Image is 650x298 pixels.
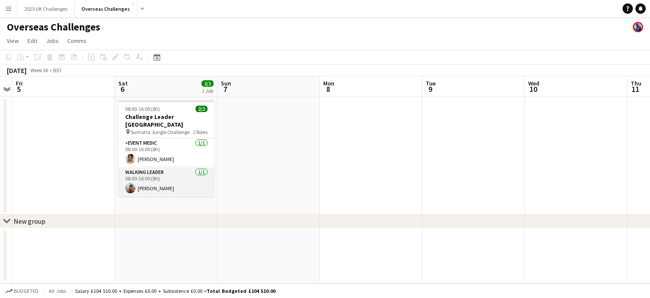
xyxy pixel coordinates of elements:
div: 1 Job [202,88,213,94]
a: Jobs [42,35,62,46]
span: All jobs [47,288,68,294]
span: Tue [426,79,436,87]
span: 7 [220,84,231,94]
span: Thu [631,79,641,87]
span: 08:00-16:00 (8h) [125,106,160,112]
div: Salary £104 510.00 + Expenses £0.00 + Subsistence £0.00 = [75,288,275,294]
h3: Challenge Leader [GEOGRAPHIC_DATA] [118,113,214,128]
span: 9 [424,84,436,94]
a: Comms [64,35,90,46]
span: Week 36 [28,67,50,73]
span: 10 [527,84,539,94]
span: 2/2 [202,80,214,87]
button: Budgeted [4,286,40,296]
span: Sun [221,79,231,87]
span: Sat [118,79,128,87]
span: 2 Roles [193,129,208,135]
span: 11 [629,84,641,94]
app-user-avatar: Andy Baker [633,22,643,32]
span: 6 [117,84,128,94]
span: Comms [67,37,87,45]
span: Budgeted [14,288,39,294]
span: Sumatra Jungle Challenge [131,129,190,135]
button: 2025 UK Challenges [18,0,75,17]
div: New group [14,217,45,225]
a: Edit [24,35,41,46]
span: 2/2 [196,106,208,112]
div: BST [53,67,62,73]
span: Jobs [46,37,59,45]
span: 5 [15,84,23,94]
a: View [3,35,22,46]
span: View [7,37,19,45]
span: Total Budgeted £104 510.00 [207,288,275,294]
span: Wed [528,79,539,87]
h1: Overseas Challenges [7,21,100,33]
span: Edit [27,37,37,45]
button: Overseas Challenges [75,0,137,17]
span: 8 [322,84,334,94]
span: Mon [323,79,334,87]
app-card-role: Walking Leader1/108:00-16:00 (8h)[PERSON_NAME] [118,167,214,197]
div: [DATE] [7,66,27,75]
app-card-role: Event Medic1/108:00-16:00 (8h)[PERSON_NAME] [118,138,214,167]
span: Fri [16,79,23,87]
app-job-card: 08:00-16:00 (8h)2/2Challenge Leader [GEOGRAPHIC_DATA] Sumatra Jungle Challenge2 RolesEvent Medic1... [118,100,214,197]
